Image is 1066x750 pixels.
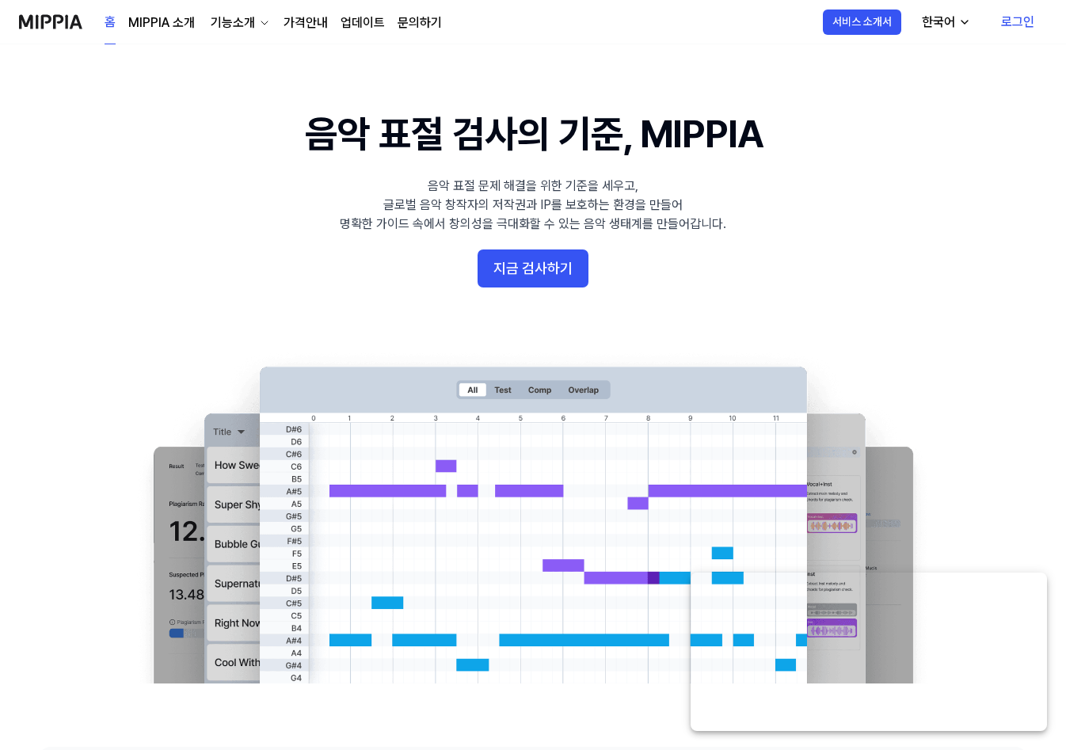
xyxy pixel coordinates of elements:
[341,13,385,32] a: 업데이트
[919,13,958,32] div: 한국어
[121,351,945,683] img: main Image
[340,177,726,234] div: 음악 표절 문제 해결을 위한 기준을 세우고, 글로벌 음악 창작자의 저작권과 IP를 보호하는 환경을 만들어 명확한 가이드 속에서 창의성을 극대화할 수 있는 음악 생태계를 만들어...
[284,13,328,32] a: 가격안내
[128,13,195,32] a: MIPPIA 소개
[909,6,980,38] button: 한국어
[207,13,271,32] button: 기능소개
[823,10,901,35] button: 서비스 소개서
[105,1,116,44] a: 홈
[207,13,258,32] div: 기능소개
[305,108,762,161] h1: 음악 표절 검사의 기준, MIPPIA
[478,249,588,287] button: 지금 검사하기
[398,13,442,32] a: 문의하기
